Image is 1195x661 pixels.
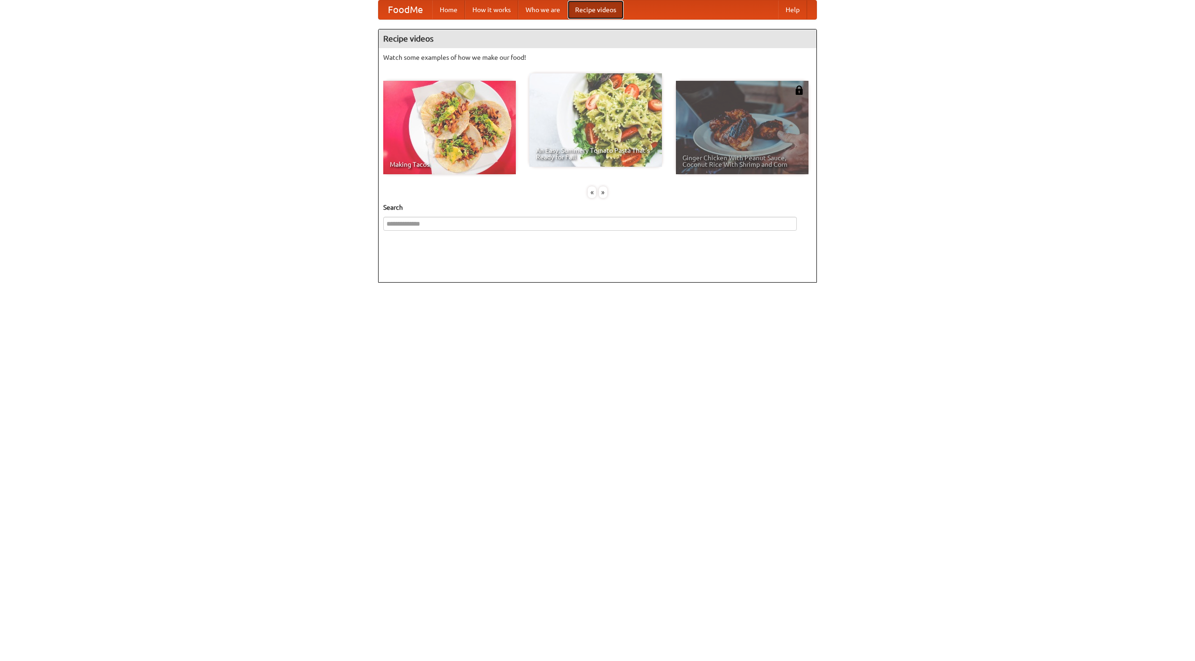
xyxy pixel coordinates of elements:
a: Help [778,0,807,19]
img: 483408.png [794,85,804,95]
span: An Easy, Summery Tomato Pasta That's Ready for Fall [536,147,655,160]
a: Home [432,0,465,19]
a: Recipe videos [568,0,624,19]
h4: Recipe videos [379,29,816,48]
p: Watch some examples of how we make our food! [383,53,812,62]
a: An Easy, Summery Tomato Pasta That's Ready for Fall [529,73,662,167]
h5: Search [383,203,812,212]
div: « [588,186,596,198]
span: Making Tacos [390,161,509,168]
a: Making Tacos [383,81,516,174]
div: » [599,186,607,198]
a: FoodMe [379,0,432,19]
a: Who we are [518,0,568,19]
a: How it works [465,0,518,19]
